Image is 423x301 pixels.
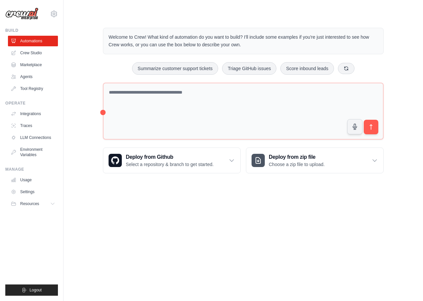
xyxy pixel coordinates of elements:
a: Settings [8,187,58,197]
p: Select a repository & branch to get started. [126,161,213,168]
a: Environment Variables [8,144,58,160]
a: Marketplace [8,60,58,70]
h3: Deploy from Github [126,153,213,161]
button: Resources [8,198,58,209]
a: Usage [8,175,58,185]
a: LLM Connections [8,132,58,143]
button: Summarize customer support tickets [132,62,218,75]
a: Crew Studio [8,48,58,58]
div: Operate [5,101,58,106]
p: Choose a zip file to upload. [269,161,325,168]
a: Agents [8,71,58,82]
div: Manage [5,167,58,172]
button: Logout [5,284,58,296]
a: Traces [8,120,58,131]
span: Logout [29,287,42,293]
a: Tool Registry [8,83,58,94]
h3: Deploy from zip file [269,153,325,161]
div: Build [5,28,58,33]
a: Automations [8,36,58,46]
img: Logo [5,8,38,20]
a: Integrations [8,108,58,119]
button: Triage GitHub issues [222,62,276,75]
p: Welcome to Crew! What kind of automation do you want to build? I'll include some examples if you'... [109,33,378,49]
button: Score inbound leads [280,62,334,75]
span: Resources [20,201,39,206]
